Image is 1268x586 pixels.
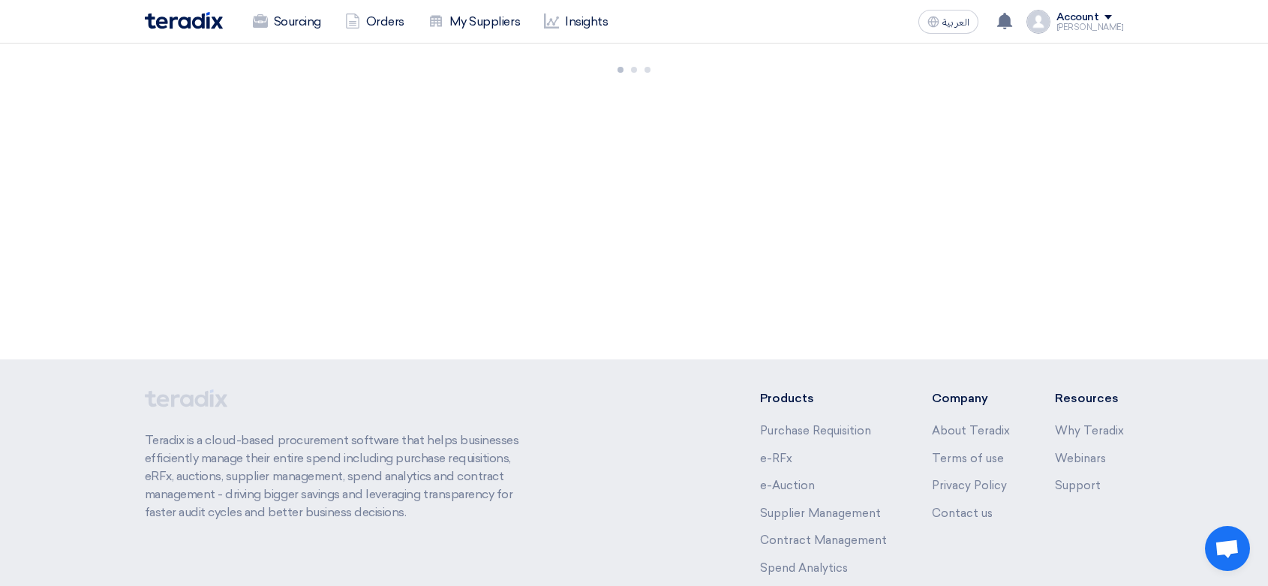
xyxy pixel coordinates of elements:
a: e-RFx [760,452,792,465]
a: Terms of use [932,452,1004,465]
div: [PERSON_NAME] [1056,23,1124,32]
div: Account [1056,11,1099,24]
a: Supplier Management [760,506,881,520]
a: e-Auction [760,479,815,492]
a: Purchase Requisition [760,424,871,437]
a: Orders [333,5,416,38]
p: Teradix is a cloud-based procurement software that helps businesses efficiently manage their enti... [145,431,536,521]
button: العربية [918,10,978,34]
a: Spend Analytics [760,561,848,575]
a: My Suppliers [416,5,532,38]
a: Open chat [1205,526,1250,571]
img: profile_test.png [1026,10,1050,34]
li: Company [932,389,1010,407]
a: About Teradix [932,424,1010,437]
a: Insights [532,5,620,38]
a: Sourcing [241,5,333,38]
li: Products [760,389,887,407]
a: Contract Management [760,533,887,547]
li: Resources [1055,389,1124,407]
span: العربية [942,17,969,28]
img: Teradix logo [145,12,223,29]
a: Why Teradix [1055,424,1124,437]
a: Webinars [1055,452,1106,465]
a: Contact us [932,506,993,520]
a: Support [1055,479,1101,492]
a: Privacy Policy [932,479,1007,492]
